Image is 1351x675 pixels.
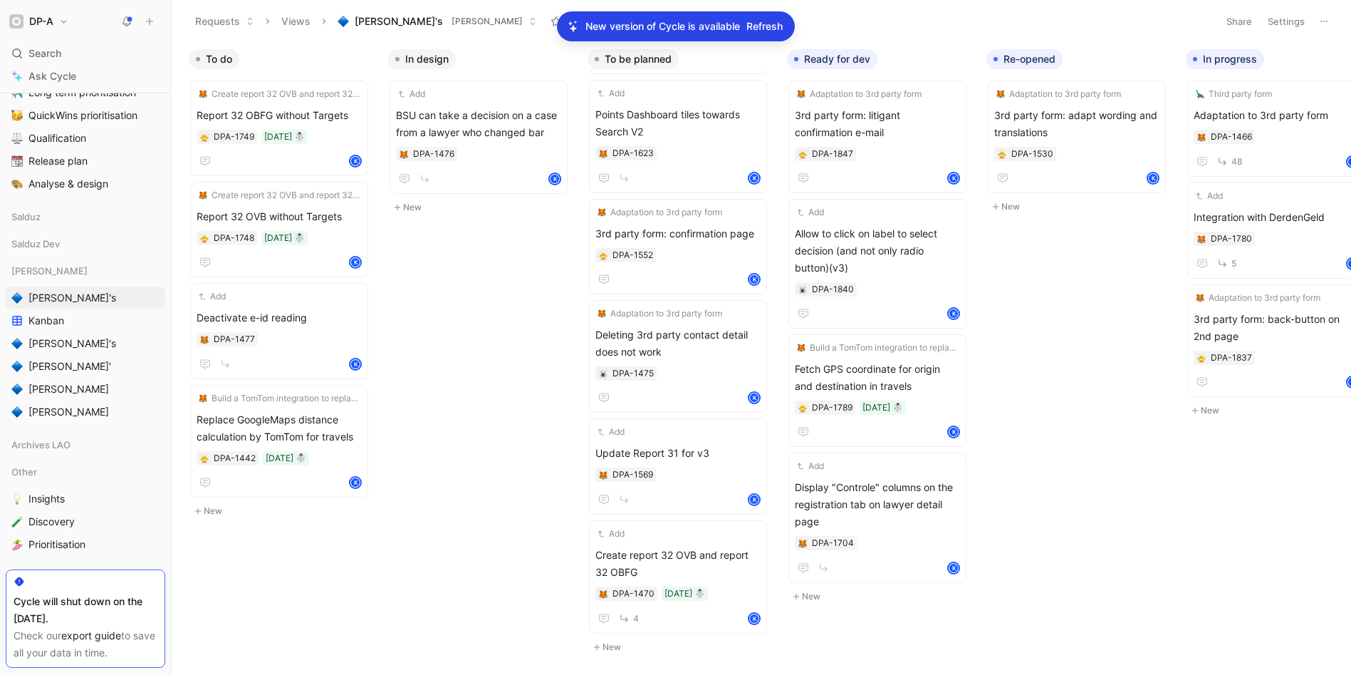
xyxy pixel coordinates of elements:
button: Ready for dev [787,49,877,69]
div: K [350,478,360,488]
div: K [749,274,759,284]
div: Other [6,461,165,483]
button: 🔷 [9,358,26,375]
div: DPA-1466 [1211,130,1252,144]
button: 🐥 [199,132,209,142]
img: 🕷️ [798,286,807,294]
span: Adaptation to 3rd party form [1009,87,1121,101]
img: 🧪 [11,516,23,527]
div: [PERSON_NAME] [6,260,165,282]
button: 🐥 [798,403,808,413]
span: Build a TomTom integration to replace Google Maps [810,341,958,355]
div: DPA-1476 [413,147,454,161]
button: 🦊 [1196,234,1206,244]
img: 🐥 [200,235,209,243]
div: 🕷️ [598,369,608,378]
div: DPA-1470 [612,587,654,601]
img: 🦊 [1196,294,1204,302]
h1: DP-A [29,15,53,28]
button: 🏄‍♀️ [9,536,26,553]
button: New [787,588,975,605]
button: 🐥 [199,453,209,463]
img: 📆 [11,155,23,167]
p: New version of Cycle is available [585,18,740,35]
button: 🐥 [798,149,808,159]
img: 🦊 [199,191,207,200]
span: Kanban [28,314,64,328]
span: Ready for dev [804,52,870,66]
a: 🎨Analyse & design [6,173,165,195]
div: Salduz Dev [6,233,165,254]
img: 🔷 [11,383,23,395]
span: To be planned [605,52,672,66]
img: 🦊 [798,540,807,548]
div: 🦊 [798,538,808,548]
div: Archives LAO [6,434,165,460]
img: 🔷 [11,361,23,372]
div: Check our to save all your data in time. [14,627,157,661]
img: 🐥 [200,455,209,463]
div: K [550,174,560,184]
button: 🐥 [997,149,1007,159]
div: [DATE] ☃️ [264,231,305,245]
button: 🕷️ [798,284,808,294]
a: AddPoints Dashboard tiles towards Search V2K [589,80,767,193]
button: 🦊Adaptation to 3rd party form [795,87,924,101]
button: New [388,199,576,216]
a: 🔷[PERSON_NAME]'s [6,333,165,354]
div: DPA-1623 [612,146,654,160]
a: 🦊Create report 32 OVB and report 32 OBFGReport 32 OVB without Targets[DATE] ☃️K [190,182,368,277]
a: 🦊Adaptation to 3rd party form3rd party form: confirmation pageK [589,199,767,294]
a: ⚖️Qualification [6,128,165,149]
div: 🦊 [199,334,209,344]
button: 🐥 [199,233,209,243]
span: [PERSON_NAME] [28,382,109,396]
div: DPA-1552 [612,248,653,262]
span: [PERSON_NAME]'s [355,14,443,29]
span: Search [28,45,61,62]
span: Discovery [28,515,75,529]
img: 🦊 [598,208,606,217]
button: 🦊 [598,148,608,158]
a: AddDisplay "Controle" columns on the registration tab on lawyer detail pageK [788,453,966,583]
button: 🦊 [598,470,608,480]
img: 💡 [11,493,23,505]
div: In designNew [382,43,582,223]
div: Archives LAO [6,434,165,455]
div: 🐥 [598,250,608,260]
span: Adaptation to 3rd party form [1209,291,1320,305]
div: DPA-1530 [1011,147,1053,161]
img: 🔷 [11,292,23,304]
img: 🐥 [998,150,1006,159]
img: 🦊 [598,309,606,318]
span: Deleting 3rd party contact detail does not work [595,326,761,361]
a: AddDeactivate e-id readingK [190,283,368,379]
span: Update Report 31 for v3 [595,445,761,462]
div: 🦊 [598,589,608,599]
button: Re-opened [986,49,1063,69]
button: 🦊Build a TomTom integration to replace Google Maps [795,341,960,355]
span: [PERSON_NAME]' [28,359,111,373]
span: Release plan [28,154,88,168]
span: 3rd party form: adapt wording and translations [994,107,1159,141]
span: Create report 32 OVB and report 32 OBFG [212,87,360,101]
button: 🦊Adaptation to 3rd party form [595,306,724,321]
span: Salduz Dev [11,237,60,251]
div: Search [6,43,165,64]
a: 🦊Adaptation to 3rd party form3rd party form: adapt wording and translationsK [988,81,1166,193]
span: 3rd party form: litigant confirmation e-mail [795,107,960,141]
img: 🐥 [599,252,607,260]
div: K [350,359,360,369]
div: [DATE] ☃️ [266,451,306,465]
div: Cycle will shut down on the [DATE]. [14,593,157,627]
img: 🦊 [1197,133,1206,142]
button: Settings [1261,11,1311,31]
a: 🔷[PERSON_NAME]'s [6,287,165,309]
span: Display "Controle" columns on the registration tab on lawyer detail page [795,479,960,530]
span: In design [405,52,449,66]
div: Salduz [6,206,165,227]
div: DPA-1789 [812,401,852,415]
div: K [949,309,959,319]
